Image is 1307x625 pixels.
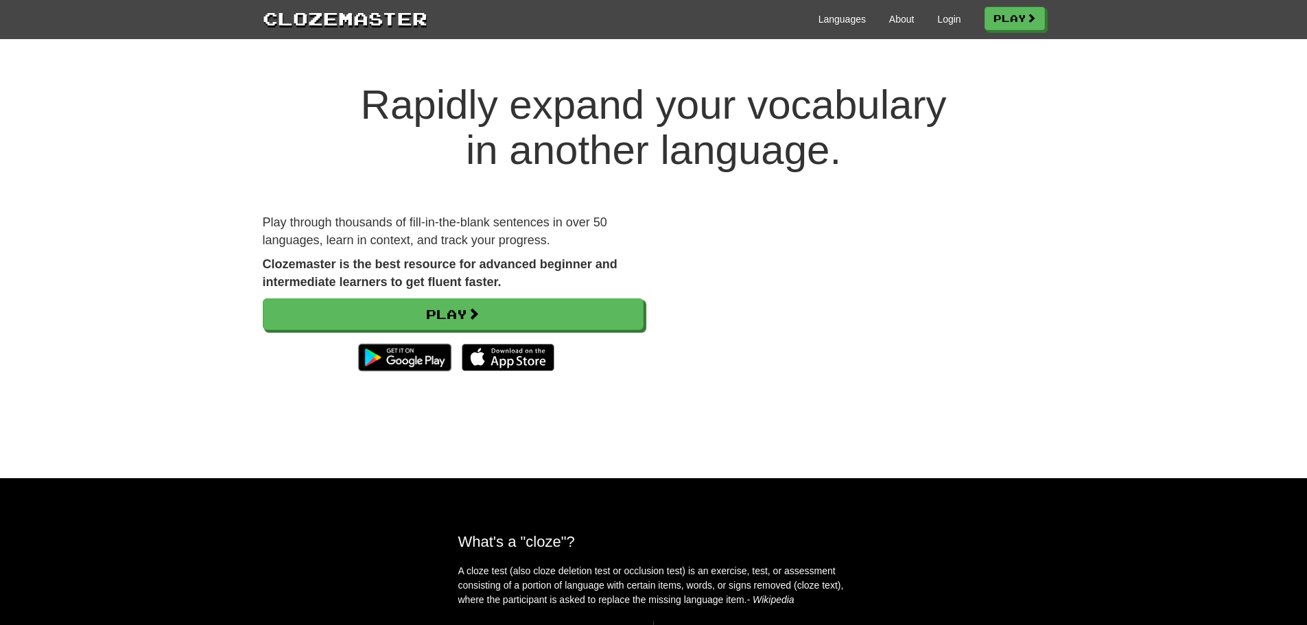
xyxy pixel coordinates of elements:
[819,12,866,26] a: Languages
[458,533,849,550] h2: What's a "cloze"?
[889,12,915,26] a: About
[985,7,1045,30] a: Play
[462,344,554,371] img: Download_on_the_App_Store_Badge_US-UK_135x40-25178aeef6eb6b83b96f5f2d004eda3bffbb37122de64afbaef7...
[351,337,458,378] img: Get it on Google Play
[263,298,644,330] a: Play
[747,594,794,605] em: - Wikipedia
[458,564,849,607] p: A cloze test (also cloze deletion test or occlusion test) is an exercise, test, or assessment con...
[937,12,961,26] a: Login
[263,214,644,249] p: Play through thousands of fill-in-the-blank sentences in over 50 languages, learn in context, and...
[263,5,427,31] a: Clozemaster
[263,257,617,289] strong: Clozemaster is the best resource for advanced beginner and intermediate learners to get fluent fa...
